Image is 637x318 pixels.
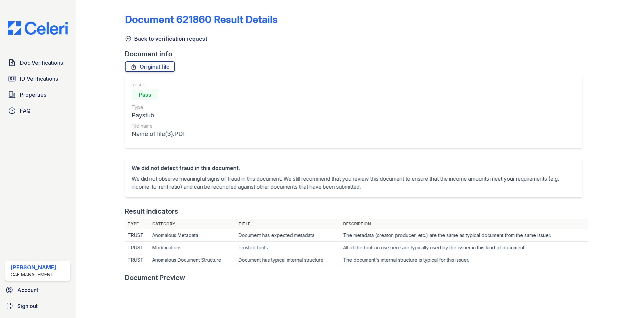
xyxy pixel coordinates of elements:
[236,254,340,266] td: Document has typical internal structure
[132,164,576,172] div: We did not detect fraud in this document.
[340,254,588,266] td: The document's internal structure is typical for this issuer.
[3,21,73,35] img: CE_Logo_Blue-a8612792a0a2168367f1c8372b55b34899dd931a85d93a1a3d3e32e68fde9ad4.png
[125,219,150,229] th: Type
[236,242,340,254] td: Trusted fonts
[150,242,236,254] td: Modifications
[125,61,175,72] a: Original file
[132,175,576,191] p: We did not observe meaningful signs of fraud in this document. We still recommend that you review...
[150,219,236,229] th: Category
[125,207,178,216] div: Result Indicators
[132,89,158,100] div: Pass
[125,13,278,25] a: Document 621860 Result Details
[20,59,63,67] span: Doc Verifications
[132,104,187,111] div: Type
[132,81,187,88] div: Result
[5,72,70,85] a: ID Verifications
[125,229,150,242] td: TRUST
[125,273,185,282] div: Document Preview
[17,302,38,310] span: Sign out
[5,56,70,69] a: Doc Verifications
[236,219,340,229] th: Title
[20,75,58,83] span: ID Verifications
[17,286,38,294] span: Account
[340,242,588,254] td: All of the fonts in use here are typically used by the issuer in this kind of document.
[125,254,150,266] td: TRUST
[340,229,588,242] td: The metadata (creator, producer, etc.) are the same as typical document from the same issuer.
[150,229,236,242] td: Anomalous Metadata
[3,283,73,297] a: Account
[125,49,588,59] div: Document info
[3,299,73,313] a: Sign out
[132,129,187,139] div: Name of file(3).PDF
[132,123,187,129] div: File name
[125,242,150,254] td: TRUST
[11,263,56,271] div: [PERSON_NAME]
[20,107,31,115] span: FAQ
[236,229,340,242] td: Document has expected metadata
[11,271,56,278] div: CAF Management
[340,219,588,229] th: Description
[5,104,70,117] a: FAQ
[20,91,46,99] span: Properties
[150,254,236,266] td: Anomalous Document Structure
[132,111,187,120] div: Paystub
[5,88,70,101] a: Properties
[125,35,207,43] a: Back to verification request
